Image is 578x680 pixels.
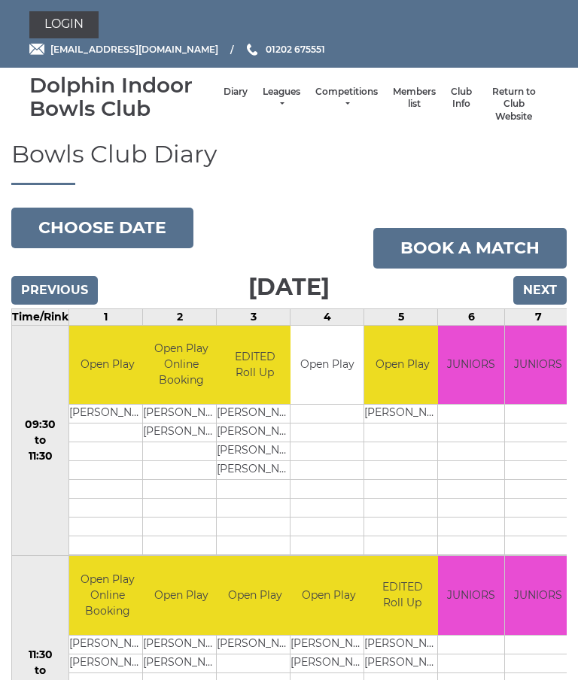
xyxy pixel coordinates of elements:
input: Previous [11,276,98,305]
td: 1 [69,308,143,325]
input: Next [513,276,567,305]
td: [PERSON_NAME] [217,461,293,480]
td: Open Play [364,326,440,405]
td: [PERSON_NAME] [217,442,293,461]
td: Open Play [291,326,364,405]
a: Leagues [263,86,300,111]
td: 6 [438,308,505,325]
td: EDITED Roll Up [364,556,440,635]
button: Choose date [11,208,193,248]
a: Members list [393,86,436,111]
a: Email [EMAIL_ADDRESS][DOMAIN_NAME] [29,42,218,56]
img: Email [29,44,44,55]
td: 2 [143,308,217,325]
td: 7 [505,308,572,325]
td: Open Play Online Booking [69,556,145,635]
td: Time/Rink [12,308,69,325]
td: [PERSON_NAME] [69,635,145,654]
td: Open Play [143,556,219,635]
img: Phone us [247,44,257,56]
td: [PERSON_NAME] [69,405,145,423]
td: JUNIORS [505,556,571,635]
td: [PERSON_NAME] [217,423,293,442]
td: 5 [364,308,438,325]
td: JUNIORS [438,326,504,405]
td: JUNIORS [505,326,571,405]
a: Club Info [451,86,472,111]
h1: Bowls Club Diary [11,141,567,184]
td: 3 [217,308,291,325]
a: Book a match [373,228,567,269]
td: Open Play [291,556,367,635]
td: [PERSON_NAME] [291,635,367,654]
a: Login [29,11,99,38]
td: [PERSON_NAME] [217,405,293,423]
td: [PERSON_NAME] [364,405,440,423]
a: Phone us 01202 675551 [245,42,325,56]
td: 09:30 to 11:30 [12,325,69,556]
td: [PERSON_NAME] [217,635,293,654]
span: 01202 675551 [266,44,325,55]
a: Diary [224,86,248,99]
td: [PERSON_NAME] [143,423,219,442]
td: [PERSON_NAME] [364,654,440,672]
td: 4 [291,308,364,325]
td: [PERSON_NAME] [364,635,440,654]
td: EDITED Roll Up [217,326,293,405]
td: [PERSON_NAME] [143,405,219,423]
td: [PERSON_NAME] [143,635,219,654]
span: [EMAIL_ADDRESS][DOMAIN_NAME] [50,44,218,55]
td: [PERSON_NAME] [69,654,145,672]
a: Return to Club Website [487,86,541,123]
div: Dolphin Indoor Bowls Club [29,74,216,120]
td: [PERSON_NAME] [143,654,219,672]
td: [PERSON_NAME] [291,654,367,672]
td: Open Play Online Booking [143,326,219,405]
td: Open Play [217,556,293,635]
td: Open Play [69,326,145,405]
a: Competitions [315,86,378,111]
td: JUNIORS [438,556,504,635]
